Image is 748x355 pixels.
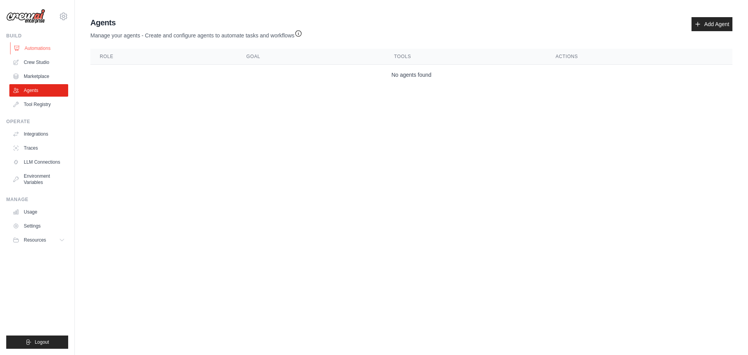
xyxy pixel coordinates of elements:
[6,33,68,39] div: Build
[6,336,68,349] button: Logout
[24,237,46,243] span: Resources
[9,98,68,111] a: Tool Registry
[546,49,732,65] th: Actions
[6,118,68,125] div: Operate
[9,70,68,83] a: Marketplace
[237,49,385,65] th: Goal
[9,142,68,154] a: Traces
[9,84,68,97] a: Agents
[90,28,302,39] p: Manage your agents - Create and configure agents to automate tasks and workflows
[9,128,68,140] a: Integrations
[9,56,68,69] a: Crew Studio
[6,196,68,203] div: Manage
[9,220,68,232] a: Settings
[9,206,68,218] a: Usage
[10,42,69,55] a: Automations
[385,49,546,65] th: Tools
[90,49,237,65] th: Role
[35,339,49,345] span: Logout
[692,17,732,31] a: Add Agent
[9,170,68,189] a: Environment Variables
[9,156,68,168] a: LLM Connections
[90,17,302,28] h2: Agents
[90,65,732,85] td: No agents found
[6,9,45,24] img: Logo
[9,234,68,246] button: Resources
